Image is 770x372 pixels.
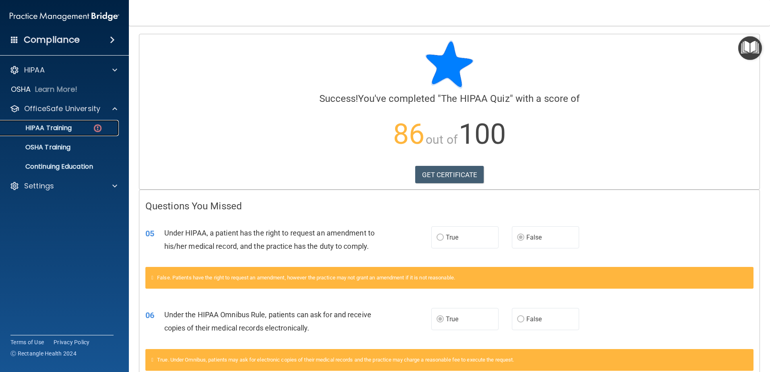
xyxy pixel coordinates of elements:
[145,93,753,104] h4: You've completed " " with a score of
[145,201,753,211] h4: Questions You Missed
[5,163,115,171] p: Continuing Education
[11,85,31,94] p: OSHA
[437,316,444,322] input: True
[517,316,524,322] input: False
[526,234,542,241] span: False
[437,235,444,241] input: True
[738,36,762,60] button: Open Resource Center
[157,275,455,281] span: False. Patients have the right to request an amendment, however the practice may not grant an ame...
[459,118,506,151] span: 100
[24,104,100,114] p: OfficeSafe University
[164,229,375,250] span: Under HIPAA, a patient has the right to request an amendment to his/her medical record, and the p...
[5,143,70,151] p: OSHA Training
[93,123,103,133] img: danger-circle.6113f641.png
[24,34,80,45] h4: Compliance
[54,338,90,346] a: Privacy Policy
[526,315,542,323] span: False
[446,315,458,323] span: True
[10,65,117,75] a: HIPAA
[10,104,117,114] a: OfficeSafe University
[5,124,72,132] p: HIPAA Training
[145,310,154,320] span: 06
[10,349,77,358] span: Ⓒ Rectangle Health 2024
[24,181,54,191] p: Settings
[425,40,474,89] img: blue-star-rounded.9d042014.png
[426,132,457,147] span: out of
[393,118,424,151] span: 86
[10,338,44,346] a: Terms of Use
[145,229,154,238] span: 05
[415,166,484,184] a: GET CERTIFICATE
[10,181,117,191] a: Settings
[517,235,524,241] input: False
[319,93,358,104] span: Success!
[35,85,78,94] p: Learn More!
[157,357,514,363] span: True. Under Omnibus, patients may ask for electronic copies of their medical records and the prac...
[446,234,458,241] span: True
[10,8,119,25] img: PMB logo
[164,310,371,332] span: Under the HIPAA Omnibus Rule, patients can ask for and receive copies of their medical records el...
[441,93,509,104] span: The HIPAA Quiz
[24,65,45,75] p: HIPAA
